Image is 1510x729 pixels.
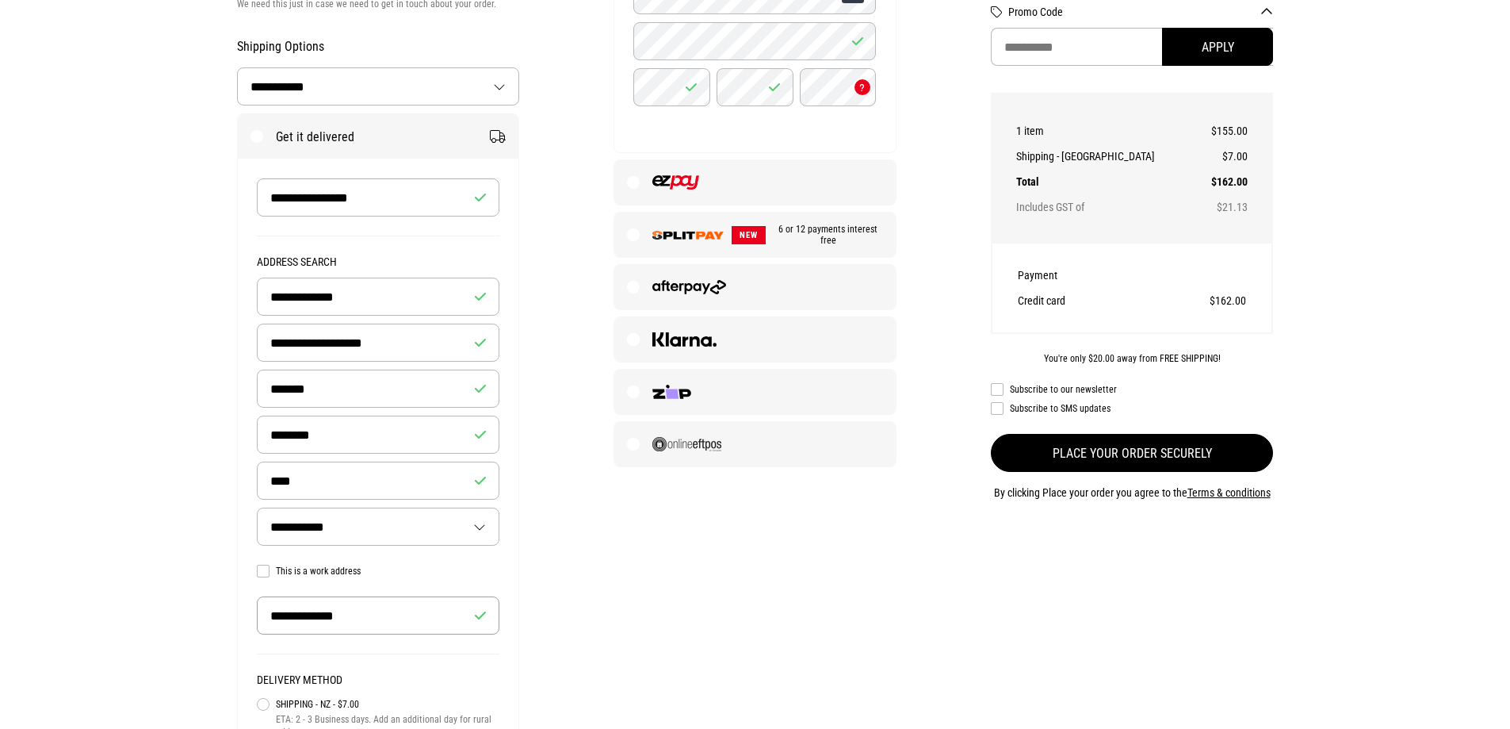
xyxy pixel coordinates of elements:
[766,224,883,246] span: 6 or 12 payments interest free
[1016,169,1200,194] th: Total
[652,437,721,451] img: Online EFTPOS
[276,696,500,713] span: Shipping - NZ - $7.00
[652,385,691,399] img: Zip
[652,175,699,190] img: EZPAY
[1147,288,1246,313] td: $162.00
[991,353,1274,364] div: You're only $20.00 away from FREE SHIPPING!
[1016,118,1200,144] th: 1 item
[257,597,500,635] input: Company Name
[1016,194,1200,220] th: Includes GST of
[1008,6,1274,18] button: Promo Code
[1162,28,1273,66] button: Apply
[257,278,500,316] input: Building Name (Optional)
[237,39,520,55] h2: Shipping Options
[257,673,500,696] legend: Delivery Method
[991,434,1274,472] button: Place your order securely
[257,324,500,362] input: Street Address
[1199,118,1248,144] td: $155.00
[633,22,876,60] input: Name on Card
[991,28,1274,66] input: Promo Code
[854,79,870,95] button: What's a CVC?
[633,68,710,106] input: Month (MM)
[238,114,519,159] label: Get it delivered
[257,178,500,217] input: Recipient Name
[257,416,500,454] input: City
[1199,169,1248,194] td: $162.00
[1187,486,1271,499] a: Terms & conditions
[652,231,724,240] img: SPLITPAY
[1016,144,1200,169] th: Shipping - [GEOGRAPHIC_DATA]
[1018,263,1147,288] th: Payment
[717,68,793,106] input: Year (YY)
[258,508,499,545] select: Country
[13,6,60,54] button: Open LiveChat chat widget
[257,370,500,408] input: Suburb
[1199,194,1248,220] td: $21.13
[800,68,877,106] input: CVC
[652,280,726,294] img: Afterpay
[991,483,1274,502] p: By clicking Place your order you agree to the
[1199,144,1248,169] td: $7.00
[652,332,717,347] img: Klarna
[1018,288,1147,313] th: Credit card
[732,226,766,244] span: NEW
[257,565,500,577] label: This is a work address
[257,462,500,500] input: Postcode
[238,68,518,105] select: Country
[991,402,1274,415] label: Subscribe to SMS updates
[991,383,1274,396] label: Subscribe to our newsletter
[257,255,500,278] legend: Address Search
